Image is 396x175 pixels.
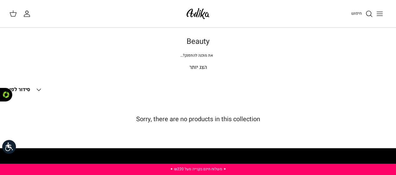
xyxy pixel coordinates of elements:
[23,10,33,18] a: החשבון שלי
[9,86,30,93] span: סידור לפי
[185,6,211,21] img: Adika IL
[373,7,387,21] button: Toggle menu
[9,64,387,72] p: הצג יותר
[180,53,213,58] span: את מוכנה להתפנק?
[351,10,362,16] span: חיפוש
[170,166,226,172] a: ✦ משלוח חינם בקנייה מעל ₪220 ✦
[9,116,387,123] h5: Sorry, there are no products in this collection
[9,83,43,97] button: סידור לפי
[351,10,373,18] a: חיפוש
[9,37,387,46] h1: Beauty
